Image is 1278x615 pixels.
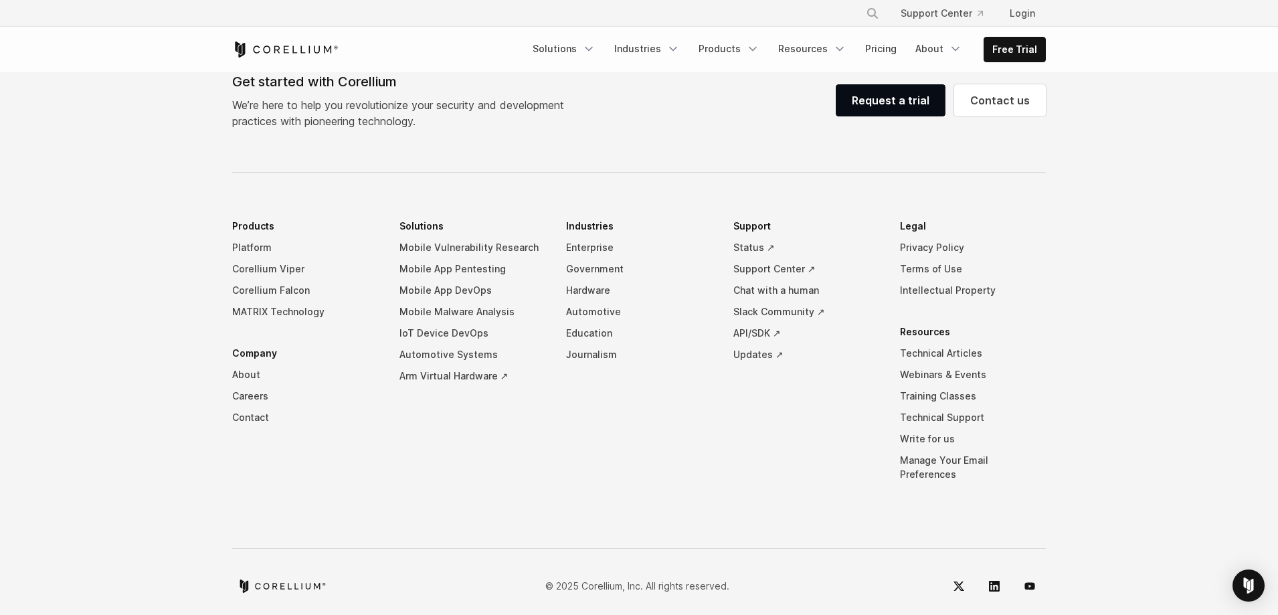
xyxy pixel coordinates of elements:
[900,280,1046,301] a: Intellectual Property
[907,37,970,61] a: About
[399,258,545,280] a: Mobile App Pentesting
[545,579,729,593] p: © 2025 Corellium, Inc. All rights reserved.
[566,280,712,301] a: Hardware
[900,343,1046,364] a: Technical Articles
[733,258,879,280] a: Support Center ↗
[984,37,1045,62] a: Free Trial
[900,237,1046,258] a: Privacy Policy
[857,37,905,61] a: Pricing
[566,237,712,258] a: Enterprise
[954,84,1046,116] a: Contact us
[232,364,378,385] a: About
[232,97,575,129] p: We’re here to help you revolutionize your security and development practices with pioneering tech...
[900,364,1046,385] a: Webinars & Events
[890,1,994,25] a: Support Center
[399,237,545,258] a: Mobile Vulnerability Research
[232,280,378,301] a: Corellium Falcon
[232,407,378,428] a: Contact
[232,215,1046,505] div: Navigation Menu
[900,428,1046,450] a: Write for us
[733,280,879,301] a: Chat with a human
[232,385,378,407] a: Careers
[232,301,378,323] a: MATRIX Technology
[566,258,712,280] a: Government
[566,323,712,344] a: Education
[733,301,879,323] a: Slack Community ↗
[733,344,879,365] a: Updates ↗
[232,72,575,92] div: Get started with Corellium
[399,323,545,344] a: IoT Device DevOps
[566,301,712,323] a: Automotive
[399,280,545,301] a: Mobile App DevOps
[691,37,767,61] a: Products
[399,365,545,387] a: Arm Virtual Hardware ↗
[232,237,378,258] a: Platform
[1233,569,1265,602] div: Open Intercom Messenger
[566,344,712,365] a: Journalism
[900,450,1046,485] a: Manage Your Email Preferences
[836,84,945,116] a: Request a trial
[1014,570,1046,602] a: YouTube
[733,323,879,344] a: API/SDK ↗
[606,37,688,61] a: Industries
[900,258,1046,280] a: Terms of Use
[770,37,854,61] a: Resources
[850,1,1046,25] div: Navigation Menu
[525,37,1046,62] div: Navigation Menu
[999,1,1046,25] a: Login
[943,570,975,602] a: Twitter
[399,301,545,323] a: Mobile Malware Analysis
[860,1,885,25] button: Search
[900,407,1046,428] a: Technical Support
[900,385,1046,407] a: Training Classes
[733,237,879,258] a: Status ↗
[978,570,1010,602] a: LinkedIn
[232,41,339,58] a: Corellium Home
[399,344,545,365] a: Automotive Systems
[525,37,604,61] a: Solutions
[238,580,327,593] a: Corellium home
[232,258,378,280] a: Corellium Viper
